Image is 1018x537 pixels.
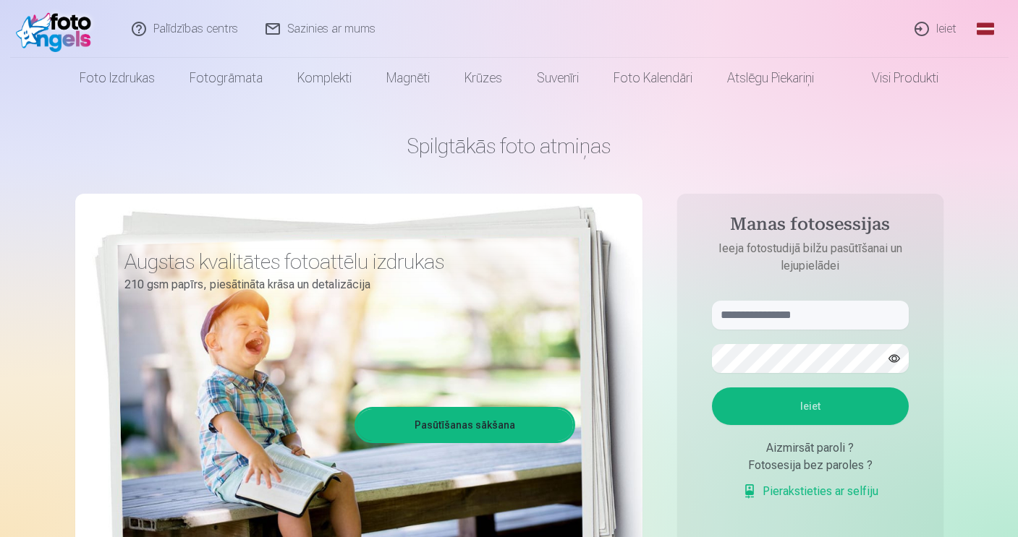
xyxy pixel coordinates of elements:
p: Ieeja fotostudijā bilžu pasūtīšanai un lejupielādei [697,240,923,275]
a: Suvenīri [519,58,596,98]
a: Visi produkti [831,58,956,98]
a: Foto izdrukas [62,58,172,98]
button: Ieiet [712,387,909,425]
a: Pierakstieties ar selfiju [742,483,878,500]
img: /fa1 [16,6,99,52]
a: Fotogrāmata [172,58,280,98]
a: Foto kalendāri [596,58,710,98]
a: Komplekti [280,58,369,98]
a: Pasūtīšanas sākšana [357,409,573,441]
div: Fotosesija bez paroles ? [712,457,909,474]
div: Aizmirsāt paroli ? [712,439,909,457]
a: Krūzes [447,58,519,98]
a: Magnēti [369,58,447,98]
h1: Spilgtākās foto atmiņas [75,133,943,159]
p: 210 gsm papīrs, piesātināta krāsa un detalizācija [124,275,564,295]
a: Atslēgu piekariņi [710,58,831,98]
h3: Augstas kvalitātes fotoattēlu izdrukas [124,249,564,275]
h4: Manas fotosessijas [697,214,923,240]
